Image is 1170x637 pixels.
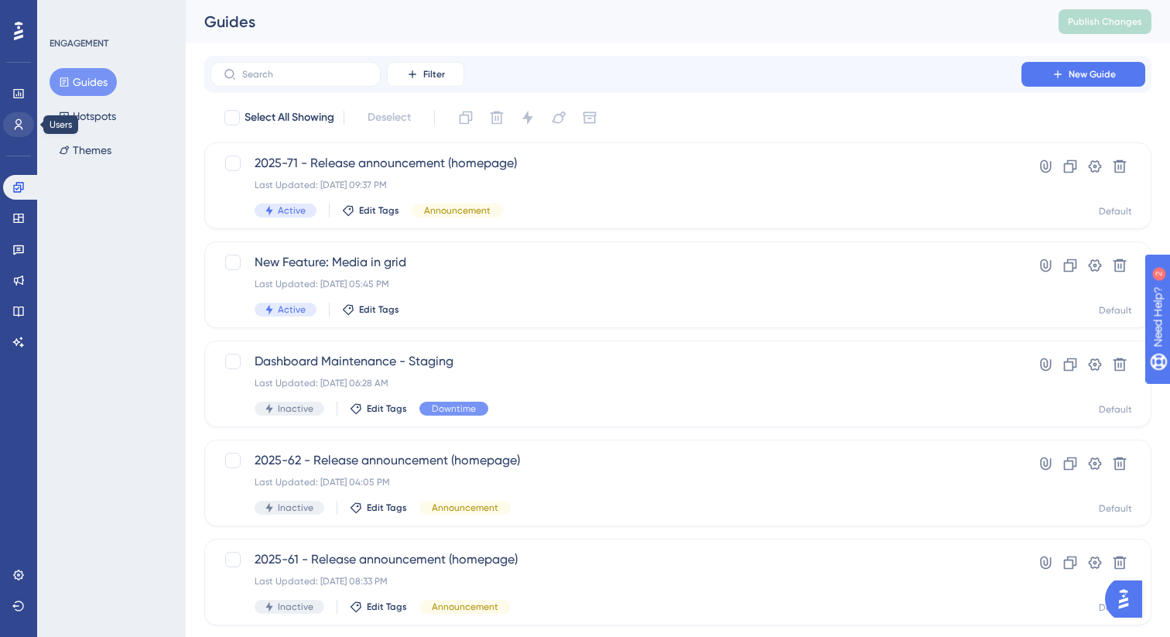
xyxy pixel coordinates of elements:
div: Default [1099,205,1132,217]
div: ENGAGEMENT [50,37,108,50]
button: New Guide [1021,62,1145,87]
span: Edit Tags [359,204,399,217]
span: Announcement [424,204,491,217]
span: Select All Showing [245,108,334,127]
button: Themes [50,136,121,164]
span: Edit Tags [367,402,407,415]
span: Inactive [278,402,313,415]
button: Edit Tags [350,601,407,613]
span: New Guide [1069,68,1116,80]
div: Default [1099,502,1132,515]
div: 2 [108,8,112,20]
button: Guides [50,68,117,96]
span: Announcement [432,601,498,613]
span: Need Help? [36,4,97,22]
span: Active [278,204,306,217]
div: Guides [204,11,1020,33]
span: Active [278,303,306,316]
button: Publish Changes [1059,9,1151,34]
span: Inactive [278,601,313,613]
button: Edit Tags [342,204,399,217]
span: 2025-71 - Release announcement (homepage) [255,154,977,173]
div: Last Updated: [DATE] 09:37 PM [255,179,977,191]
div: Default [1099,601,1132,614]
span: Inactive [278,502,313,514]
button: Edit Tags [350,502,407,514]
div: Last Updated: [DATE] 05:45 PM [255,278,977,290]
div: Last Updated: [DATE] 04:05 PM [255,476,977,488]
button: Hotspots [50,102,125,130]
span: Announcement [432,502,498,514]
button: Edit Tags [342,303,399,316]
span: New Feature: Media in grid [255,253,977,272]
button: Edit Tags [350,402,407,415]
div: Default [1099,304,1132,317]
button: Filter [387,62,464,87]
input: Search [242,69,368,80]
iframe: UserGuiding AI Assistant Launcher [1105,576,1151,622]
span: Downtime [432,402,476,415]
span: Publish Changes [1068,15,1142,28]
span: 2025-61 - Release announcement (homepage) [255,550,977,569]
span: Deselect [368,108,411,127]
div: Default [1099,403,1132,416]
div: Last Updated: [DATE] 06:28 AM [255,377,977,389]
span: Dashboard Maintenance - Staging [255,352,977,371]
span: Edit Tags [367,502,407,514]
span: Edit Tags [367,601,407,613]
span: 2025-62 - Release announcement (homepage) [255,451,977,470]
div: Last Updated: [DATE] 08:33 PM [255,575,977,587]
span: Edit Tags [359,303,399,316]
button: Deselect [354,104,425,132]
span: Filter [423,68,445,80]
